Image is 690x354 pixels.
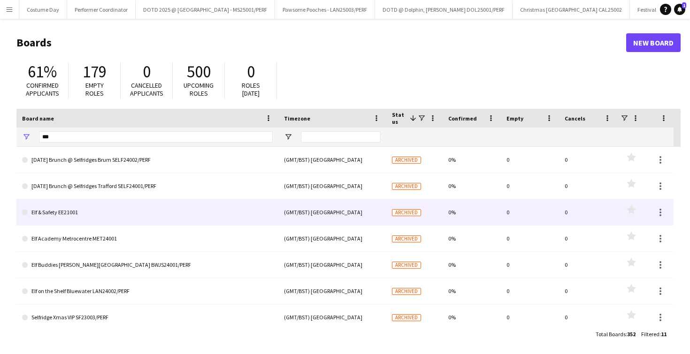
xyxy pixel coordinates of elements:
[443,252,501,278] div: 0%
[28,61,57,82] span: 61%
[278,199,386,225] div: (GMT/BST) [GEOGRAPHIC_DATA]
[22,115,54,122] span: Board name
[22,173,273,199] a: [DATE] Brunch @ Selfridges Trafford SELF24001/PERF
[513,0,630,19] button: Christmas [GEOGRAPHIC_DATA] CAL25002
[559,199,617,225] div: 0
[501,252,559,278] div: 0
[67,0,136,19] button: Performer Coordinator
[443,199,501,225] div: 0%
[22,147,273,173] a: [DATE] Brunch @ Selfridges Brum SELF24002/PERF
[501,173,559,199] div: 0
[392,314,421,321] span: Archived
[284,133,292,141] button: Open Filter Menu
[559,252,617,278] div: 0
[565,115,585,122] span: Cancels
[22,278,273,304] a: Elf on the Shelf Bluewater LAN24002/PERF
[16,36,626,50] h1: Boards
[501,199,559,225] div: 0
[443,173,501,199] div: 0%
[184,81,214,98] span: Upcoming roles
[143,61,151,82] span: 0
[22,226,273,252] a: Elf Academy Metrocentre MET24001
[392,183,421,190] span: Archived
[392,209,421,216] span: Archived
[278,304,386,330] div: (GMT/BST) [GEOGRAPHIC_DATA]
[130,81,163,98] span: Cancelled applicants
[443,304,501,330] div: 0%
[682,2,686,8] span: 1
[559,226,617,251] div: 0
[392,157,421,164] span: Archived
[501,147,559,173] div: 0
[674,4,685,15] a: 1
[26,81,59,98] span: Confirmed applicants
[559,173,617,199] div: 0
[641,325,667,343] div: :
[242,81,260,98] span: Roles [DATE]
[39,131,273,143] input: Board name Filter Input
[301,131,381,143] input: Timezone Filter Input
[506,115,523,122] span: Empty
[626,33,681,52] a: New Board
[22,252,273,278] a: Elf Buddies [PERSON_NAME][GEOGRAPHIC_DATA] BWJS24001/PERF
[443,226,501,251] div: 0%
[22,133,31,141] button: Open Filter Menu
[375,0,513,19] button: DOTD @ Dolphin, [PERSON_NAME] DOL25001/PERF
[187,61,211,82] span: 500
[501,226,559,251] div: 0
[85,81,104,98] span: Empty roles
[278,252,386,278] div: (GMT/BST) [GEOGRAPHIC_DATA]
[641,331,659,338] span: Filtered
[627,331,636,338] span: 352
[392,235,421,242] span: Archived
[443,147,501,173] div: 0%
[136,0,275,19] button: DOTD 2025 @ [GEOGRAPHIC_DATA] - MS25001/PERF
[22,304,273,331] a: Selfridge Xmas VIP SF23003/PERF
[275,0,375,19] button: Pawsome Pooches - LAN25003/PERF
[278,278,386,304] div: (GMT/BST) [GEOGRAPHIC_DATA]
[596,325,636,343] div: :
[392,288,421,295] span: Archived
[247,61,255,82] span: 0
[278,147,386,173] div: (GMT/BST) [GEOGRAPHIC_DATA]
[83,61,107,82] span: 179
[559,304,617,330] div: 0
[661,331,667,338] span: 11
[278,173,386,199] div: (GMT/BST) [GEOGRAPHIC_DATA]
[284,115,310,122] span: Timezone
[22,199,273,226] a: Elf & Safety EE21001
[448,115,477,122] span: Confirmed
[392,111,406,125] span: Status
[559,278,617,304] div: 0
[278,226,386,251] div: (GMT/BST) [GEOGRAPHIC_DATA]
[501,304,559,330] div: 0
[19,0,67,19] button: Costume Day
[443,278,501,304] div: 0%
[559,147,617,173] div: 0
[596,331,626,338] span: Total Boards
[392,262,421,269] span: Archived
[501,278,559,304] div: 0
